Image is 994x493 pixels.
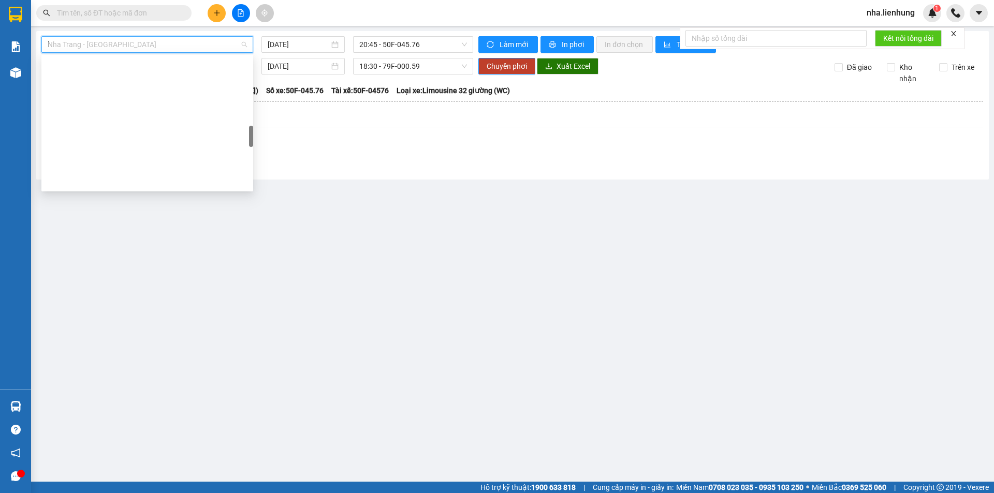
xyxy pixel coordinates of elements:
[10,401,21,412] img: warehouse-icon
[947,62,978,73] span: Trên xe
[213,9,221,17] span: plus
[487,61,527,72] span: Chuyển phơi
[48,37,247,52] span: Nha Trang - Bình Dương
[685,30,867,47] input: Nhập số tổng đài
[10,67,21,78] img: warehouse-icon
[806,485,809,489] span: ⚪️
[950,30,957,37] span: close
[43,9,50,17] span: search
[842,483,886,491] strong: 0369 525 060
[664,41,673,49] span: bar-chart
[875,30,942,47] button: Kết nối tổng đài
[256,4,274,22] button: aim
[549,41,558,49] span: printer
[478,58,535,74] button: Chuyển phơi
[531,483,576,491] strong: 1900 633 818
[655,36,716,53] button: bar-chartThống kê
[11,471,21,481] span: message
[970,4,988,22] button: caret-down
[937,484,944,491] span: copyright
[895,62,931,84] span: Kho nhận
[812,482,886,493] span: Miền Bắc
[951,8,960,18] img: phone-icon
[9,7,22,22] img: logo-vxr
[268,61,329,72] input: 15/10/2025
[397,85,510,96] span: Loại xe: Limousine 32 giường (WC)
[11,425,21,435] span: question-circle
[237,9,244,17] span: file-add
[266,85,324,96] span: Số xe: 50F-045.76
[57,7,179,19] input: Tìm tên, số ĐT hoặc mã đơn
[478,36,538,53] button: syncLàm mới
[676,482,803,493] span: Miền Nam
[894,482,896,493] span: |
[359,37,467,52] span: 20:45 - 50F-045.76
[843,62,876,73] span: Đã giao
[709,483,803,491] strong: 0708 023 035 - 0935 103 250
[359,58,467,74] span: 18:30 - 79F-000.59
[593,482,674,493] span: Cung cấp máy in - giấy in:
[232,4,250,22] button: file-add
[11,448,21,458] span: notification
[480,482,576,493] span: Hỗ trợ kỹ thuật:
[974,8,984,18] span: caret-down
[883,33,933,44] span: Kết nối tổng đài
[540,36,594,53] button: printerIn phơi
[10,41,21,52] img: solution-icon
[331,85,389,96] span: Tài xế: 50F-04576
[933,5,941,12] sup: 1
[268,39,329,50] input: 15/10/2025
[928,8,937,18] img: icon-new-feature
[935,5,939,12] span: 1
[858,6,923,19] span: nha.lienhung
[487,41,495,49] span: sync
[596,36,653,53] button: In đơn chọn
[537,58,598,74] button: downloadXuất Excel
[500,39,530,50] span: Làm mới
[261,9,268,17] span: aim
[562,39,586,50] span: In phơi
[208,4,226,22] button: plus
[583,482,585,493] span: |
